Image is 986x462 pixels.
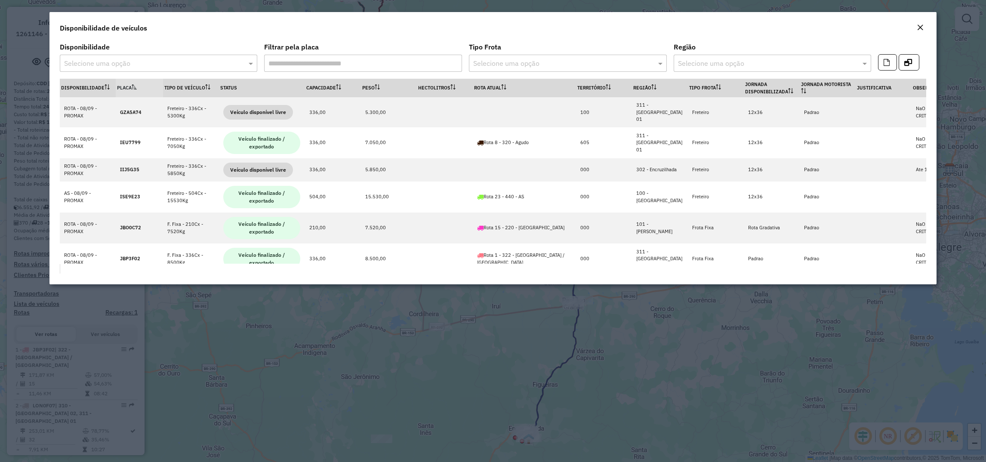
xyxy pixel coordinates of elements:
th: Hectolitros [417,79,473,97]
td: Freteiro - 336Cx - 5850Kg [163,158,219,182]
td: 504,00 [305,182,361,213]
td: 5.850,00 [361,158,417,182]
td: 336,00 [305,158,361,182]
td: Freteiro - 336Cx - 7050Kg [163,127,219,158]
td: ROTA - 08/09 - PROMAX [60,213,116,243]
td: Padrao [800,213,856,243]
td: 101 - [PERSON_NAME] [632,213,688,243]
em: Fechar [917,24,924,31]
td: 311 - [GEOGRAPHIC_DATA] 01 [632,97,688,127]
span: Veículo finalizado / exportado [223,132,300,154]
th: Jornada Motorista [800,79,856,97]
td: Freteiro [688,158,744,182]
strong: JBO0C72 [120,225,141,231]
td: ROTA - 08/09 - PROMAX [60,243,116,274]
span: Veículo finalizado / exportado [223,248,300,270]
td: NaO FAZ ROTA CRITICA [912,213,968,243]
td: 336,00 [305,97,361,127]
div: Rota 1 - 322 - [GEOGRAPHIC_DATA] / [GEOGRAPHIC_DATA] [477,252,571,266]
label: Filtrar pela placa [264,42,319,52]
td: ROTA - 08/09 - PROMAX [60,97,116,127]
label: Disponibilidade [60,42,110,52]
td: 100 - [GEOGRAPHIC_DATA] [632,182,688,213]
td: NaO FAZ ROTA CRITICA [912,243,968,274]
th: Território [576,79,632,97]
th: Observação [912,79,968,97]
td: Padrao [800,182,856,213]
td: NaO FAZ ROTA CRITICA. [912,97,968,127]
span: Veículo finalizado / exportado [223,186,300,208]
span: Veículo finalizado / exportado [223,217,300,239]
button: Close [914,22,926,34]
strong: IEU7799 [120,139,141,145]
td: Padrao [800,97,856,127]
td: 311 - [GEOGRAPHIC_DATA] 01 [632,127,688,158]
th: Peso [361,79,417,97]
td: 7.050,00 [361,127,417,158]
td: Padrao [744,243,800,274]
td: Padrao [800,243,856,274]
td: ROTA - 08/09 - PROMAX [60,158,116,182]
td: ROTA - 08/09 - PROMAX [60,127,116,158]
td: 7.520,00 [361,213,417,243]
label: Tipo Frota [469,42,501,52]
td: 000 [576,158,632,182]
td: Freteiro [688,97,744,127]
td: 210,00 [305,213,361,243]
td: F. Fixa - 336Cx - 8500Kg [163,243,219,274]
td: Frota Fixa [688,213,744,243]
th: Status [219,79,305,97]
strong: JBP3F02 [120,256,140,262]
td: 000 [576,243,632,274]
strong: IIJ5G35 [120,166,139,172]
span: Veículo disponível livre [223,163,293,177]
th: Disponibilidade [60,79,116,97]
th: Rota Atual [473,79,576,97]
td: 8.500,00 [361,243,417,274]
td: Rota Gradativa [744,213,800,243]
th: Região [632,79,688,97]
td: 605 [576,127,632,158]
td: 302 - Encruzilhada [632,158,688,182]
label: Região [674,42,696,52]
th: Jornada Disponibilizada [744,79,800,97]
td: 311 - [GEOGRAPHIC_DATA] 01 [632,243,688,274]
th: Tipo de veículo [163,79,219,97]
td: Freteiro - 336Cx - 5300Kg [163,97,219,127]
td: Freteiro [688,127,744,158]
div: Rota 15 - 220 - [GEOGRAPHIC_DATA] [477,224,571,231]
td: AS - 08/09 - PROMAX [60,182,116,213]
strong: GZA5A74 [120,109,142,115]
td: 15.530,00 [361,182,417,213]
td: 12x36 [744,97,800,127]
td: Padrao [800,158,856,182]
th: Capacidade [305,79,361,97]
td: Padrao [800,127,856,158]
td: 336,00 [305,127,361,158]
th: Tipo Frota [688,79,744,97]
td: 12x36 [744,182,800,213]
td: 336,00 [305,243,361,274]
td: Freteiro [688,182,744,213]
td: 5.300,00 [361,97,417,127]
td: F. Fixa - 210Cx - 7520Kg [163,213,219,243]
th: Placa [116,79,163,97]
div: Rota 8 - 320 - Agudo [477,139,571,146]
h4: Disponibilidade de veículos [60,23,147,33]
strong: ISE9E23 [120,194,140,200]
td: 100 [576,97,632,127]
td: 000 [576,182,632,213]
th: Justificativa [856,79,912,97]
td: Frota Fixa [688,243,744,274]
td: NaO FAZ ROTA CRITICA. [912,127,968,158]
td: 12x36 [744,158,800,182]
td: Ate 16 entregas! [912,158,968,182]
td: 000 [576,213,632,243]
span: Veículo disponível livre [223,105,293,120]
td: 12x36 [744,127,800,158]
td: Freteiro - 504Cx - 15530Kg [163,182,219,213]
div: Rota 23 - 440 - AS [477,193,571,200]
